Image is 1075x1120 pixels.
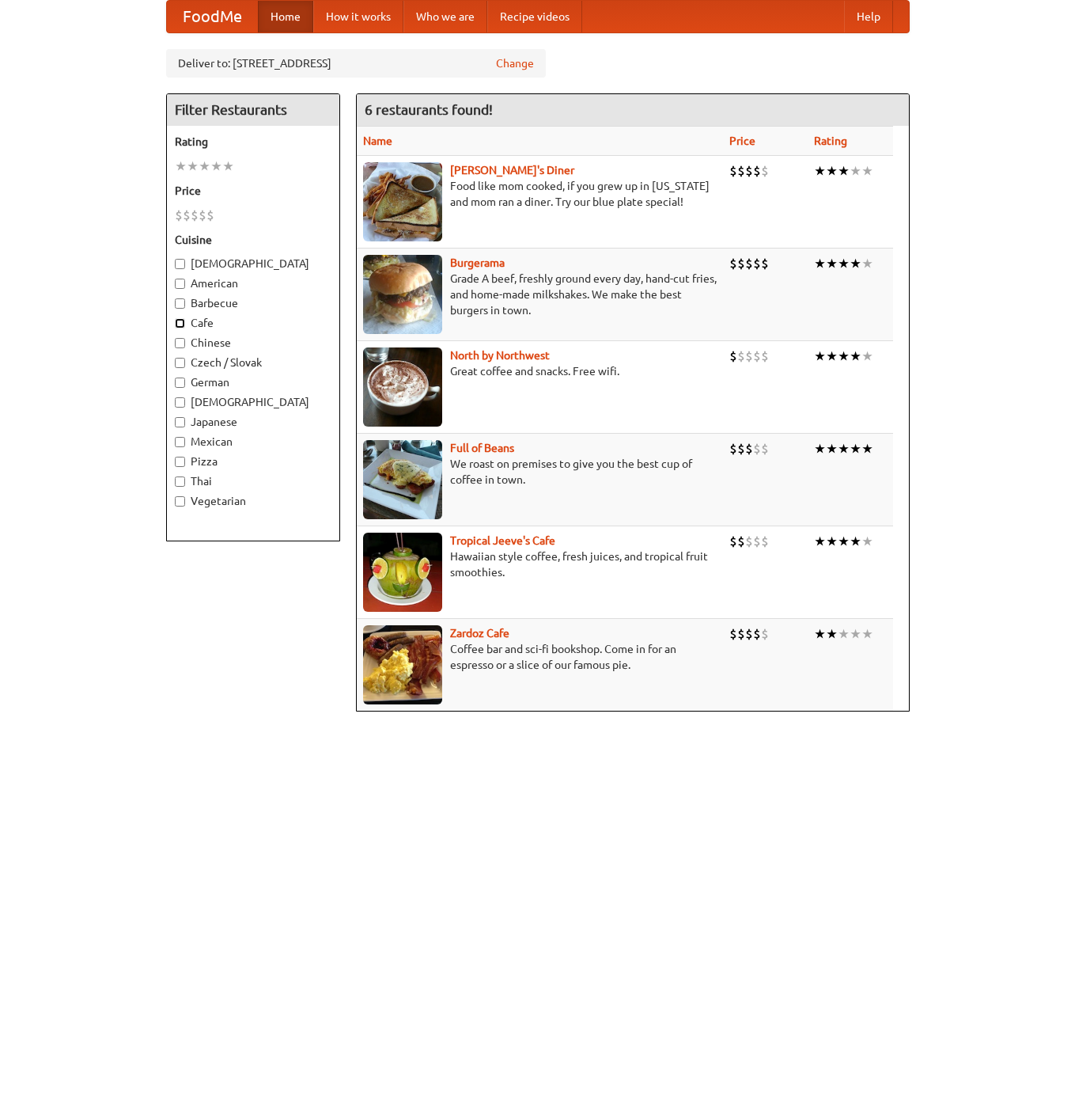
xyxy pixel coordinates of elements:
[363,347,442,427] img: north.jpg
[761,440,769,457] li: $
[450,627,509,640] a: Zardoz Cafe
[745,440,753,457] li: $
[363,162,442,241] img: sallys.jpg
[175,476,185,487] input: Thai
[745,347,753,365] li: $
[175,434,331,450] label: Mexican
[175,315,331,331] label: Cafe
[850,533,861,550] li: ★
[175,496,185,507] input: Vegetarian
[729,440,737,457] li: $
[175,378,185,388] input: German
[363,549,717,580] p: Hawaiian style coffee, fresh juices, and tropical fruit smoothies.
[850,347,861,365] li: ★
[814,440,826,457] li: ★
[745,625,753,643] li: $
[206,207,214,224] li: $
[729,625,737,643] li: $
[450,256,505,269] a: Burgerama
[487,1,582,32] a: Recipe videos
[814,625,826,643] li: ★
[850,255,861,272] li: ★
[175,358,185,368] input: Czech / Slovak
[403,1,487,32] a: Who we are
[496,55,534,71] a: Change
[450,534,555,547] a: Tropical Jeeve's Cafe
[745,255,753,272] li: $
[187,158,199,175] li: ★
[737,440,745,457] li: $
[814,347,826,365] li: ★
[729,162,737,180] li: $
[814,255,826,272] li: ★
[861,347,873,365] li: ★
[175,279,185,289] input: American
[175,134,331,150] h5: Rating
[363,363,717,379] p: Great coffee and snacks. Free wifi.
[365,102,493,117] ng-pluralize: 6 restaurants found!
[175,318,185,328] input: Cafe
[175,374,331,390] label: German
[861,162,873,180] li: ★
[175,437,185,447] input: Mexican
[838,255,850,272] li: ★
[175,295,331,311] label: Barbecue
[363,625,442,704] img: zardoz.jpg
[175,414,331,430] label: Japanese
[199,207,206,224] li: $
[745,162,753,180] li: $
[753,440,761,457] li: $
[166,49,546,78] div: Deliver to: [STREET_ADDRESS]
[222,158,234,175] li: ★
[363,178,717,210] p: Food like mom cooked, if you grew up in [US_STATE] and mom ran a diner. Try our blue plate special!
[175,335,331,351] label: Chinese
[175,493,331,509] label: Vegetarian
[838,533,850,550] li: ★
[167,94,339,126] h4: Filter Restaurants
[844,1,893,32] a: Help
[826,162,838,180] li: ★
[175,232,331,248] h5: Cuisine
[363,641,717,673] p: Coffee bar and sci-fi bookshop. Come in for an espresso or a slice of our famous pie.
[826,533,838,550] li: ★
[850,162,861,180] li: ★
[210,158,222,175] li: ★
[737,625,745,643] li: $
[363,135,392,147] a: Name
[175,259,185,269] input: [DEMOGRAPHIC_DATA]
[838,625,850,643] li: ★
[363,271,717,318] p: Grade A beef, freshly ground every day, hand-cut fries, and home-made milkshakes. We make the bes...
[729,135,755,147] a: Price
[753,162,761,180] li: $
[753,255,761,272] li: $
[175,338,185,348] input: Chinese
[814,135,847,147] a: Rating
[450,442,514,454] a: Full of Beans
[175,454,331,469] label: Pizza
[737,162,745,180] li: $
[167,1,258,32] a: FoodMe
[753,625,761,643] li: $
[450,349,550,362] a: North by Northwest
[729,347,737,365] li: $
[761,347,769,365] li: $
[737,255,745,272] li: $
[850,625,861,643] li: ★
[861,625,873,643] li: ★
[814,533,826,550] li: ★
[761,255,769,272] li: $
[450,164,574,177] a: [PERSON_NAME]'s Diner
[175,183,331,199] h5: Price
[737,533,745,550] li: $
[737,347,745,365] li: $
[175,355,331,370] label: Czech / Slovak
[861,255,873,272] li: ★
[175,158,187,175] li: ★
[861,533,873,550] li: ★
